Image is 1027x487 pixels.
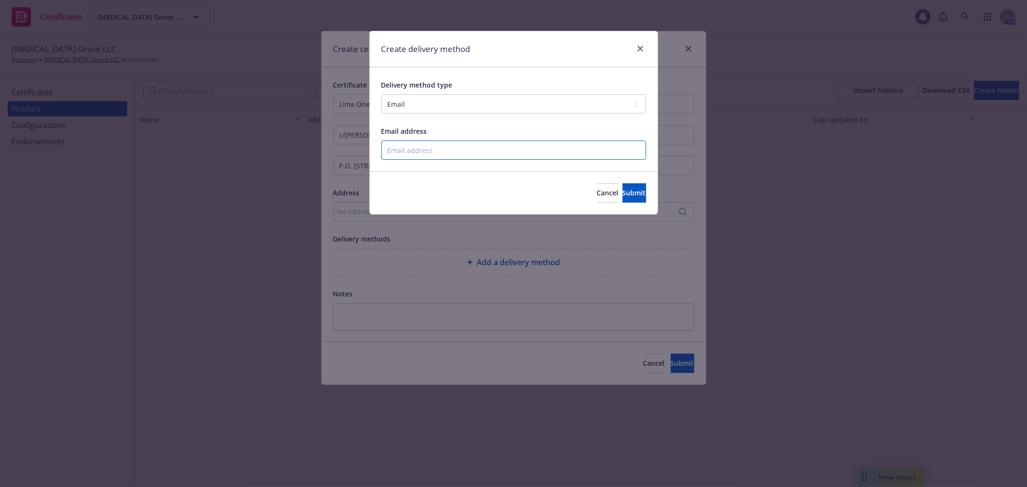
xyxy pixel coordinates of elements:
[623,183,646,203] button: Submit
[381,43,470,55] h1: Create delivery method
[597,183,619,203] button: Cancel
[635,43,646,54] a: close
[381,80,453,90] span: Delivery method type
[381,127,427,136] span: Email address
[381,141,646,160] input: Email address
[597,188,619,197] span: Cancel
[623,188,646,197] span: Submit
